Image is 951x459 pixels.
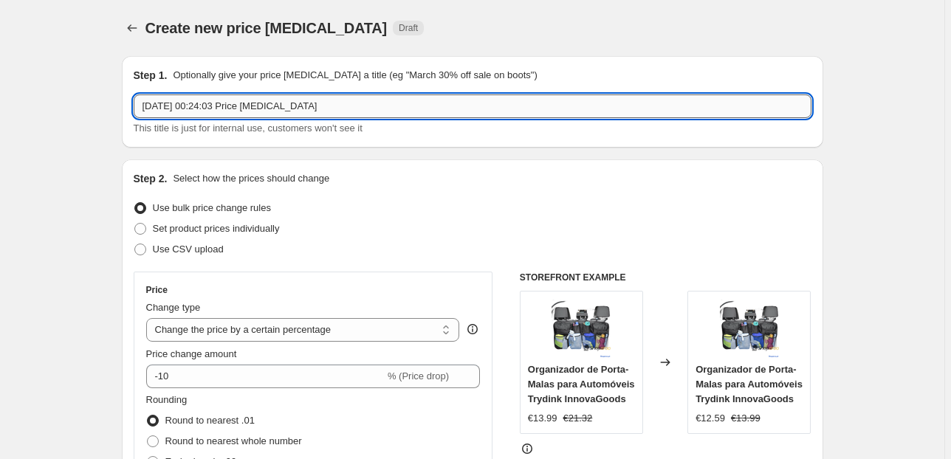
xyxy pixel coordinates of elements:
[122,18,143,38] button: Price change jobs
[146,365,385,388] input: -15
[134,94,811,118] input: 30% off holiday sale
[520,272,811,283] h6: STOREFRONT EXAMPLE
[399,22,418,34] span: Draft
[146,394,188,405] span: Rounding
[146,302,201,313] span: Change type
[731,411,761,426] strike: €13.99
[165,435,302,446] span: Round to nearest whole number
[146,284,168,296] h3: Price
[153,223,280,234] span: Set product prices individually
[165,415,255,426] span: Round to nearest .01
[563,411,593,426] strike: €21.32
[134,68,168,83] h2: Step 1.
[696,411,725,426] div: €12.59
[153,244,224,255] span: Use CSV upload
[720,299,779,358] img: organizador-de-porta-malas-para-automoveis-trydink-innovagoods-603_80x.webp
[146,348,237,359] span: Price change amount
[465,322,480,337] div: help
[134,122,363,134] span: This title is just for internal use, customers won't see it
[696,364,803,404] span: Organizador de Porta-Malas para Automóveis Trydink InnovaGoods
[173,171,329,186] p: Select how the prices should change
[153,202,271,213] span: Use bulk price change rules
[145,20,388,36] span: Create new price [MEDICAL_DATA]
[388,370,449,382] span: % (Price drop)
[552,299,611,358] img: organizador-de-porta-malas-para-automoveis-trydink-innovagoods-603_80x.webp
[528,364,635,404] span: Organizador de Porta-Malas para Automóveis Trydink InnovaGoods
[173,68,537,83] p: Optionally give your price [MEDICAL_DATA] a title (eg "March 30% off sale on boots")
[528,411,557,426] div: €13.99
[134,171,168,186] h2: Step 2.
